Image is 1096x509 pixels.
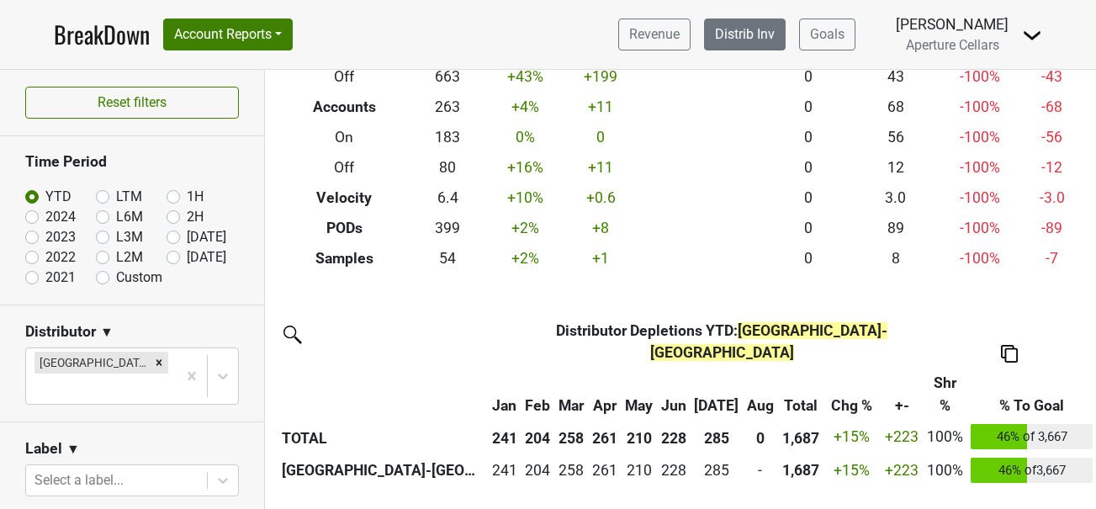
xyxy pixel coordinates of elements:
[488,368,522,420] th: Jan: activate to sort column ascending
[566,92,635,122] td: +11
[650,322,888,361] span: [GEOGRAPHIC_DATA]-[GEOGRAPHIC_DATA]
[1021,61,1083,92] td: -43
[923,453,967,487] td: 100%
[743,368,778,420] th: Aug: activate to sort column ascending
[25,440,62,458] h3: Label
[116,227,143,247] label: L3M
[657,368,691,420] th: Jun: activate to sort column ascending
[554,453,588,487] td: 258
[1022,25,1042,45] img: Dropdown Menu
[1001,345,1018,363] img: Copy to clipboard
[765,243,852,273] td: 0
[621,453,657,487] td: 210
[566,122,635,152] td: 0
[765,92,852,122] td: 0
[885,459,919,481] div: +223
[187,187,204,207] label: 1H
[484,122,566,152] td: 0 %
[411,152,484,183] td: 80
[278,243,411,273] th: Samples
[923,368,967,420] th: Shr %: activate to sort column ascending
[778,453,823,487] th: 1687.499
[45,207,76,227] label: 2024
[278,453,488,487] th: [GEOGRAPHIC_DATA]-[GEOGRAPHIC_DATA]
[852,213,940,243] td: 89
[885,428,919,445] span: +223
[852,183,940,213] td: 3.0
[1021,152,1083,183] td: -12
[45,227,76,247] label: 2023
[116,268,162,288] label: Custom
[778,368,823,420] th: Total: activate to sort column ascending
[484,92,566,122] td: +4 %
[743,453,778,487] td: 0
[588,453,622,487] td: 261
[621,421,657,454] th: 210
[657,421,691,454] th: 228
[765,183,852,213] td: 0
[116,207,143,227] label: L6M
[522,315,923,368] th: Distributor Depletions YTD :
[488,421,522,454] th: 241
[618,19,691,50] a: Revenue
[163,19,293,50] button: Account Reports
[278,183,411,213] th: Velocity
[45,187,71,207] label: YTD
[588,368,622,420] th: Apr: activate to sort column ascending
[782,459,819,481] div: 1,687
[116,187,142,207] label: LTM
[54,17,150,52] a: BreakDown
[940,243,1021,273] td: -100 %
[743,421,778,454] th: 0
[881,368,923,420] th: +-: activate to sort column ascending
[852,92,940,122] td: 68
[278,368,488,420] th: &nbsp;: activate to sort column ascending
[765,213,852,243] td: 0
[691,421,744,454] th: 285
[187,207,204,227] label: 2H
[187,227,226,247] label: [DATE]
[45,268,76,288] label: 2021
[747,459,774,481] div: -
[1021,122,1083,152] td: -56
[704,19,786,50] a: Distrib Inv
[1021,243,1083,273] td: -7
[852,122,940,152] td: 56
[411,213,484,243] td: 399
[906,37,999,53] span: Aperture Cellars
[278,152,411,183] th: Off
[484,213,566,243] td: +2 %
[554,421,588,454] th: 258
[484,243,566,273] td: +2 %
[691,368,744,420] th: Jul: activate to sort column ascending
[940,122,1021,152] td: -100 %
[823,368,881,420] th: Chg %: activate to sort column ascending
[278,213,411,243] th: PODs
[1021,213,1083,243] td: -89
[484,61,566,92] td: +43 %
[522,368,555,420] th: Feb: activate to sort column ascending
[1021,183,1083,213] td: -3.0
[411,183,484,213] td: 6.4
[566,213,635,243] td: +8
[852,61,940,92] td: 43
[554,368,588,420] th: Mar: activate to sort column ascending
[100,322,114,342] span: ▼
[488,453,522,487] td: 241
[940,61,1021,92] td: -100 %
[492,459,517,481] div: 241
[588,421,622,454] th: 261
[278,421,488,454] th: TOTAL
[778,421,823,454] th: 1,687
[484,152,566,183] td: +16 %
[411,122,484,152] td: 183
[278,61,411,92] th: Off
[765,122,852,152] td: 0
[559,459,584,481] div: 258
[566,152,635,183] td: +11
[923,421,967,454] td: 100%
[896,13,1009,35] div: [PERSON_NAME]
[1021,92,1083,122] td: -68
[852,152,940,183] td: 12
[522,421,555,454] th: 204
